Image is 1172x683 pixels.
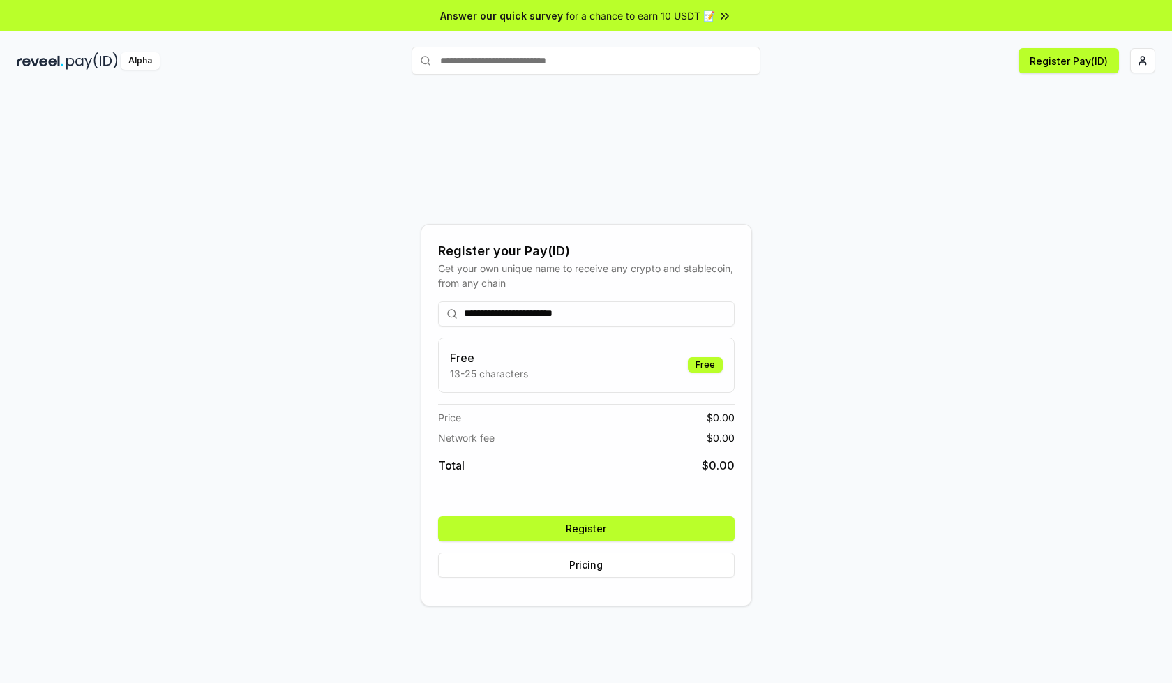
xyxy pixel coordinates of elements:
p: 13-25 characters [450,366,528,381]
div: Free [688,357,723,373]
h3: Free [450,350,528,366]
div: Register your Pay(ID) [438,241,735,261]
span: Network fee [438,430,495,445]
span: Price [438,410,461,425]
span: $ 0.00 [702,457,735,474]
button: Register Pay(ID) [1019,48,1119,73]
span: Answer our quick survey [440,8,563,23]
div: Get your own unique name to receive any crypto and stablecoin, from any chain [438,261,735,290]
button: Register [438,516,735,541]
span: $ 0.00 [707,410,735,425]
span: $ 0.00 [707,430,735,445]
span: for a chance to earn 10 USDT 📝 [566,8,715,23]
div: Alpha [121,52,160,70]
button: Pricing [438,553,735,578]
img: reveel_dark [17,52,63,70]
span: Total [438,457,465,474]
img: pay_id [66,52,118,70]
